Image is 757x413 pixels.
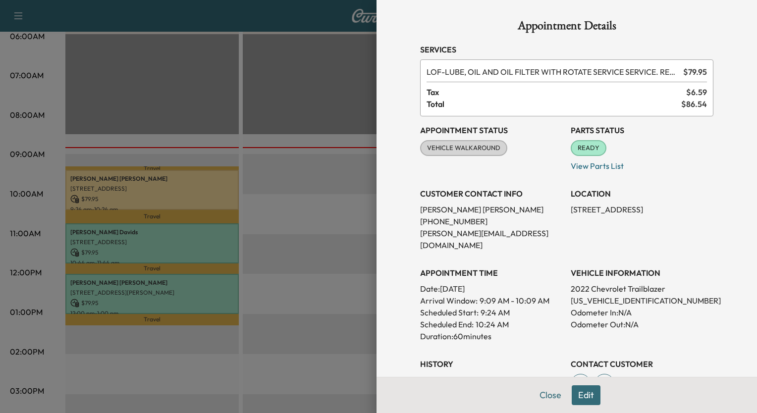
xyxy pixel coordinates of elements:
p: Duration: 60 minutes [420,330,563,342]
p: [STREET_ADDRESS] [571,204,713,215]
span: Total [427,98,681,110]
p: [US_VEHICLE_IDENTIFICATION_NUMBER] [571,295,713,307]
h3: VEHICLE INFORMATION [571,267,713,279]
p: [PERSON_NAME][EMAIL_ADDRESS][DOMAIN_NAME] [420,227,563,251]
p: Arrival Window: [420,295,563,307]
span: $ 6.59 [686,86,707,98]
p: Created By : [PERSON_NAME] [420,374,563,386]
span: VEHICLE WALKAROUND [421,143,506,153]
p: 10:24 AM [476,318,509,330]
h3: LOCATION [571,188,713,200]
p: Date: [DATE] [420,283,563,295]
h3: Parts Status [571,124,713,136]
p: 9:24 AM [481,307,510,318]
h3: Appointment Status [420,124,563,136]
span: $ 86.54 [681,98,707,110]
p: [PHONE_NUMBER] [420,215,563,227]
span: $ 79.95 [683,66,707,78]
span: Tax [427,86,686,98]
p: View Parts List [571,156,713,172]
span: LUBE, OIL AND OIL FILTER WITH ROTATE SERVICE SERVICE. RESET OIL LIFE MONITOR. HAZARDOUS WASTE FEE... [427,66,679,78]
h3: CUSTOMER CONTACT INFO [420,188,563,200]
button: Edit [572,385,600,405]
h3: Services [420,44,713,55]
p: [PERSON_NAME] [PERSON_NAME] [420,204,563,215]
p: Odometer In: N/A [571,307,713,318]
p: 2022 Chevrolet Trailblazer [571,283,713,295]
h3: CONTACT CUSTOMER [571,358,713,370]
h3: APPOINTMENT TIME [420,267,563,279]
span: READY [572,143,605,153]
p: Odometer Out: N/A [571,318,713,330]
h1: Appointment Details [420,20,713,36]
h3: History [420,358,563,370]
button: Close [533,385,568,405]
p: Scheduled Start: [420,307,479,318]
p: Scheduled End: [420,318,474,330]
span: 9:09 AM - 10:09 AM [480,295,549,307]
